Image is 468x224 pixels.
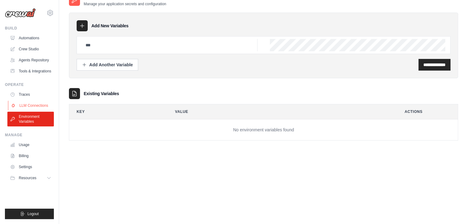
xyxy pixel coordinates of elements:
td: No environment variables found [69,119,458,141]
button: Add Another Variable [77,59,138,71]
th: Value [168,104,392,119]
div: Build [5,26,54,31]
img: Logo [5,8,36,17]
a: Usage [7,140,54,150]
div: Add Another Variable [82,62,133,68]
span: Resources [19,176,36,180]
a: Tools & Integrations [7,66,54,76]
h3: Existing Variables [84,91,119,97]
a: LLM Connections [8,101,54,110]
h3: Add New Variables [91,23,129,29]
a: Traces [7,90,54,99]
button: Resources [7,173,54,183]
div: Manage [5,133,54,137]
a: Agents Repository [7,55,54,65]
p: Manage your application secrets and configuration [84,2,166,6]
a: Automations [7,33,54,43]
span: Logout [27,211,39,216]
th: Actions [397,104,458,119]
button: Logout [5,209,54,219]
th: Key [69,104,163,119]
a: Settings [7,162,54,172]
a: Billing [7,151,54,161]
a: Environment Variables [7,112,54,126]
a: Crew Studio [7,44,54,54]
div: Operate [5,82,54,87]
